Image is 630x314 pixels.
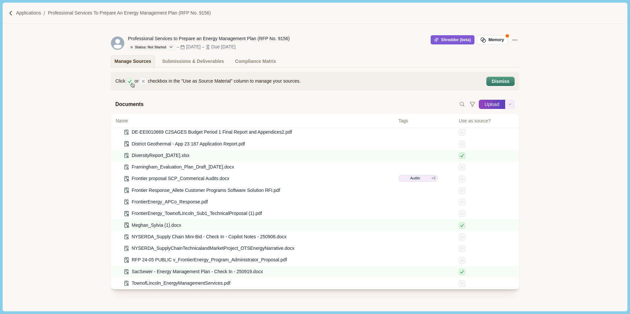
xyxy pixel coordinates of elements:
div: Manage Sources [115,56,151,67]
div: Compliance Matrix [235,56,276,67]
span: Frontier Response_Allete Customer Programs Software Solution RFI.pdf [132,187,280,194]
img: Forward slash icon [41,10,48,16]
span: + 3 [431,176,435,181]
div: Status: Not Started [130,45,166,49]
button: See more options [505,99,515,110]
span: FrontierEnergy_TownofLincoln_Sub1_TechnicalProposal (1).pdf [132,210,262,217]
button: Shredder (beta) [431,35,474,44]
span: NYSERDA_Supply Chain Mini-Bid - Check In - Copilot Notes - 250908.docx [132,233,287,240]
img: Forward slash icon [8,10,14,16]
span: FrontierEnergy_APCo_Response.pdf [132,198,208,205]
div: [DATE] [186,43,201,50]
span: Tags [398,118,454,124]
span: SacSewer - Energy Management Plan - Check In - 250919.docx [132,268,263,275]
div: – [202,43,204,50]
a: Applications [16,10,41,16]
a: Professional Services to Prepare an Energy Management Plan (RFP No. 9156) [48,10,211,16]
button: Application Actions [510,35,519,44]
span: Name [116,118,128,124]
span: NYSERDA_SupplyChainTechnicalandMarketProject_OTSEnergyNarrative.docx [132,245,295,252]
span: Click [115,78,125,85]
button: Audits+3 [398,175,438,182]
a: Compliance Matrix [231,55,280,67]
div: Submissions & Deliverables [162,56,224,67]
button: Memory [477,35,508,44]
span: RFP 24-05 PUBLIC v_FrontierEnergy_Program_Administrator_Proposal.pdf [132,256,287,263]
span: TownofLincoln_EnergyManagementServices.pdf [132,280,231,287]
span: Frontier proposal SCP_Commerical Audits.docx [132,175,229,182]
div: Due [DATE] [211,43,236,50]
div: or checkbox in the "Use as Source Material" column to manage your sources. [115,78,482,85]
button: Status: Not Started [128,44,176,51]
div: Professional Services to Prepare an Energy Management Plan (RFP No. 9156) [128,35,290,42]
span: Use as source? [459,118,491,124]
span: DiversityReport_[DATE].xlsx [132,152,190,159]
svg: avatar [111,37,124,50]
button: Upload [479,99,505,110]
span: Framingham_Evaluation_Plan_Draft_[DATE].docx [132,164,234,170]
button: Dismiss [487,77,514,86]
div: – [177,43,179,50]
span: Meghan_Sylvia (1).docx [132,222,181,229]
a: Manage Sources [111,55,155,67]
span: DE-EE0010669 C2SAGES Budget Period 1 Final Report and Appendices2.pdf [132,129,292,136]
span: District Geothermal - App 23 187 Application Report.pdf [132,141,245,147]
span: Documents [115,100,144,109]
span: Audits [401,176,429,181]
a: Submissions & Deliverables [158,55,228,67]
